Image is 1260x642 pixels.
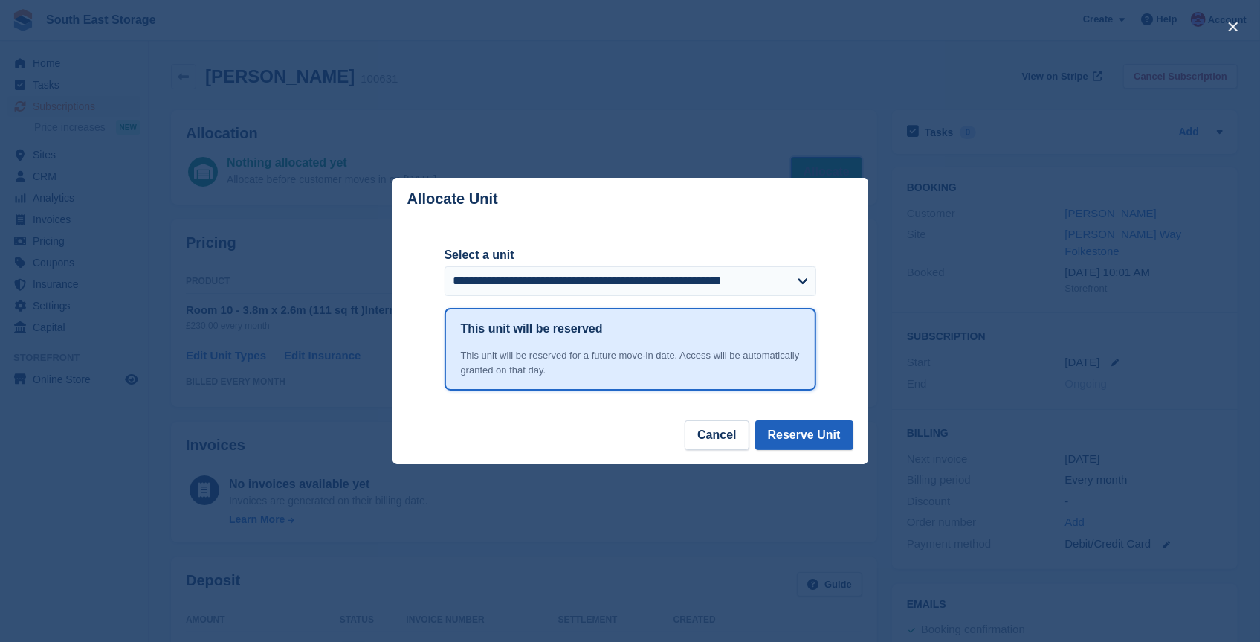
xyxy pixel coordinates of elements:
[755,420,853,450] button: Reserve Unit
[685,420,749,450] button: Cancel
[407,190,498,208] p: Allocate Unit
[461,320,603,338] h1: This unit will be reserved
[461,348,800,377] div: This unit will be reserved for a future move-in date. Access will be automatically granted on tha...
[445,246,816,264] label: Select a unit
[1221,15,1245,39] button: close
